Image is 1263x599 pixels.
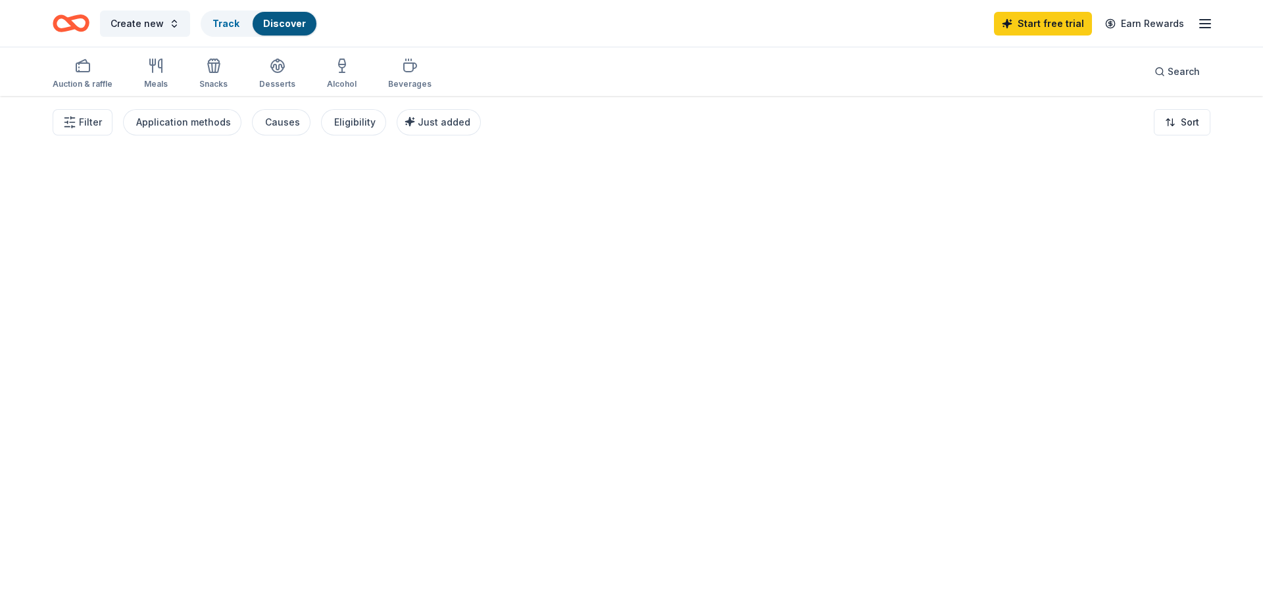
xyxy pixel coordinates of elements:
button: Search [1144,59,1210,85]
button: Meals [144,53,168,96]
button: Beverages [388,53,432,96]
button: Filter [53,109,112,135]
button: Eligibility [321,109,386,135]
button: Application methods [123,109,241,135]
button: Auction & raffle [53,53,112,96]
span: Just added [418,116,470,128]
a: Start free trial [994,12,1092,36]
span: Sort [1181,114,1199,130]
div: Eligibility [334,114,376,130]
div: Desserts [259,79,295,89]
a: Earn Rewards [1097,12,1192,36]
a: Track [212,18,239,29]
button: Just added [397,109,481,135]
div: Beverages [388,79,432,89]
button: Create new [100,11,190,37]
div: Alcohol [327,79,357,89]
span: Create new [111,16,164,32]
span: Filter [79,114,102,130]
div: Causes [265,114,300,130]
button: Sort [1154,109,1210,135]
div: Auction & raffle [53,79,112,89]
button: Alcohol [327,53,357,96]
span: Search [1168,64,1200,80]
a: Home [53,8,89,39]
div: Application methods [136,114,231,130]
button: Desserts [259,53,295,96]
a: Discover [263,18,306,29]
div: Meals [144,79,168,89]
div: Snacks [199,79,228,89]
button: Snacks [199,53,228,96]
button: Causes [252,109,310,135]
button: TrackDiscover [201,11,318,37]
